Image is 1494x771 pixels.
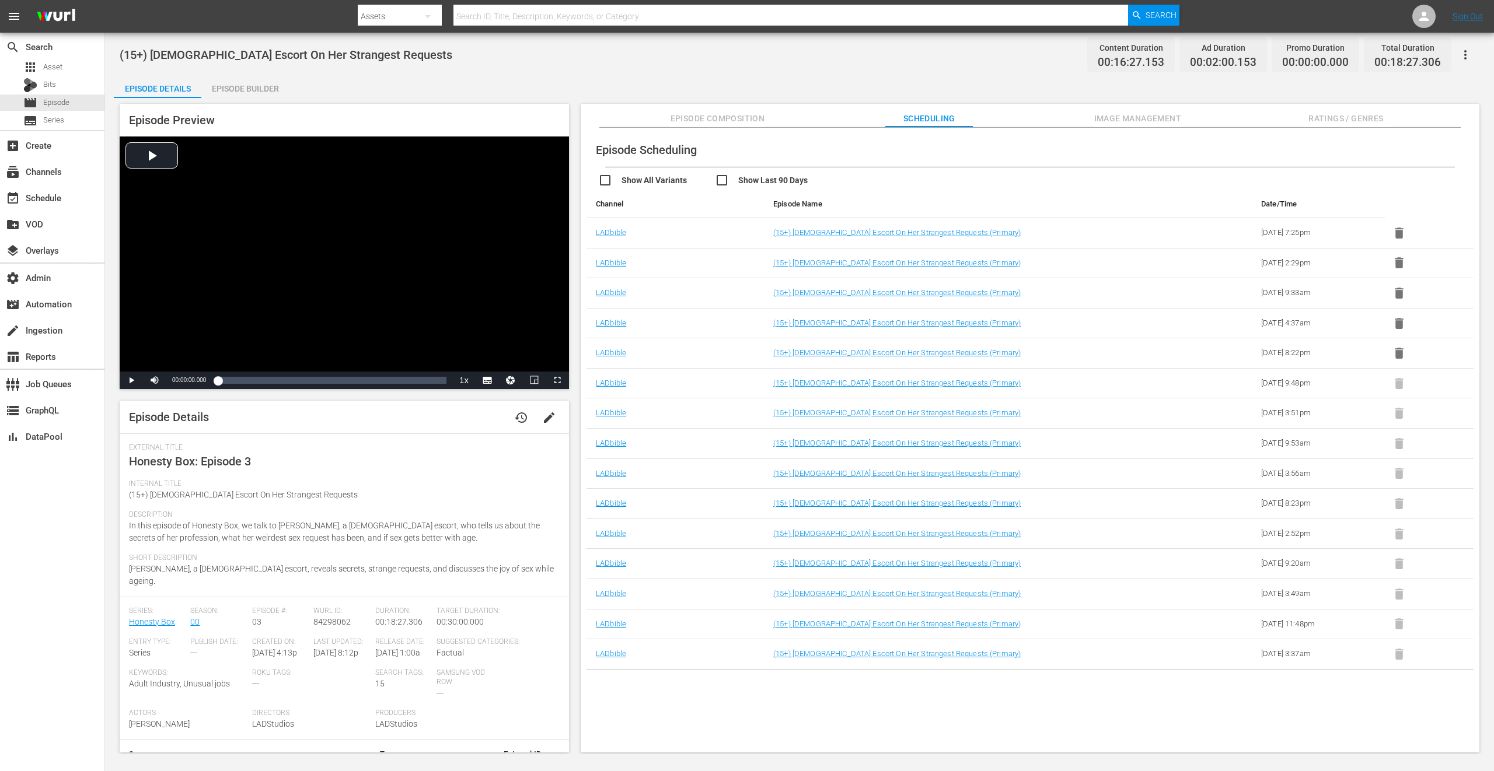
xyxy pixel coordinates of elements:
span: Last Updated: [313,637,369,647]
a: (15+) [DEMOGRAPHIC_DATA] Escort On Her Strangest Requests (Primary) [773,348,1021,357]
span: [DATE] 4:13p [252,648,297,657]
span: 84298062 [313,617,351,626]
span: Admin [6,271,20,285]
span: Episode Scheduling [596,143,697,157]
span: Asset [43,61,62,73]
span: menu [7,9,21,23]
div: Promo Duration [1282,40,1349,56]
td: [DATE] 11:48pm [1252,609,1385,639]
span: Producers [375,709,493,718]
span: DataPool [6,430,20,444]
span: 00:30:00.000 [437,617,484,626]
a: Honesty Box [129,617,175,626]
span: [PERSON_NAME] [129,719,190,728]
a: (15+) [DEMOGRAPHIC_DATA] Escort On Her Strangest Requests (Primary) [773,379,1021,387]
button: Jump To Time [499,372,522,389]
span: Reports [6,350,20,364]
span: Episode [43,97,69,108]
td: [DATE] 9:48pm [1252,368,1385,398]
span: Search [6,40,20,54]
span: 15 [375,679,385,688]
span: Created On: [252,637,308,647]
span: GraphQL [6,404,20,418]
a: LADbible [596,559,626,567]
a: LADbible [596,408,626,417]
span: External Title [129,443,554,453]
td: [DATE] 3:56am [1252,458,1385,489]
span: (15+) [DEMOGRAPHIC_DATA] Escort On Her Strangest Requests [120,48,452,62]
span: Samsung VOD Row: [437,668,492,687]
span: Honesty Box: Episode 3 [129,454,251,468]
a: (15+) [DEMOGRAPHIC_DATA] Escort On Her Strangest Requests (Primary) [773,529,1021,538]
span: Internal Title [129,479,554,489]
span: Actors [129,709,246,718]
span: VOD [6,218,20,232]
img: ans4CAIJ8jUAAAAAAAAAAAAAAAAAAAAAAAAgQb4GAAAAAAAAAAAAAAAAAAAAAAAAJMjXAAAAAAAAAAAAAAAAAAAAAAAAgAT5G... [28,3,84,30]
a: (15+) [DEMOGRAPHIC_DATA] Escort On Her Strangest Requests (Primary) [773,408,1021,417]
th: Channel [587,190,764,218]
span: edit [542,411,556,425]
div: Ad Duration [1190,40,1256,56]
span: --- [190,648,197,657]
th: Type [320,740,406,768]
a: (15+) [DEMOGRAPHIC_DATA] Escort On Her Strangest Requests (Primary) [773,228,1021,237]
span: Series: [129,607,184,616]
td: [DATE] 2:29pm [1252,248,1385,278]
span: Search Tags: [375,668,431,678]
th: Episode Name [764,190,1163,218]
span: Season: [190,607,246,616]
span: Episode Composition [671,111,765,126]
th: Source [120,740,320,768]
span: 00:00:00.000 [1282,56,1349,69]
span: 00:16:27.153 [1098,56,1164,69]
a: (15+) [DEMOGRAPHIC_DATA] Escort On Her Strangest Requests (Primary) [773,288,1021,297]
a: Sign Out [1453,12,1483,21]
span: 00:18:27.306 [1374,56,1441,69]
span: [PERSON_NAME], a [DEMOGRAPHIC_DATA] escort, reveals secrets, strange requests, and discusses the ... [129,564,554,586]
span: --- [252,679,259,688]
td: [DATE] 9:33am [1252,278,1385,309]
div: Video Player [120,136,569,389]
button: Subtitles [476,372,499,389]
span: Ratings / Genres [1302,111,1390,126]
span: Bits [43,79,56,90]
span: Ingestion [6,324,20,338]
span: (15+) [DEMOGRAPHIC_DATA] Escort On Her Strangest Requests [129,490,358,499]
div: Bits [23,78,37,92]
span: Roku Tags: [252,668,369,678]
a: LADbible [596,228,626,237]
div: Total Duration [1374,40,1441,56]
span: 03 [252,617,261,626]
span: In this episode of Honesty Box, we talk to [PERSON_NAME], a [DEMOGRAPHIC_DATA] escort, who tells ... [129,521,540,542]
span: Target Duration: [437,607,554,616]
a: LADbible [596,649,626,658]
td: [DATE] 8:22pm [1252,338,1385,369]
span: Schedule [6,191,20,205]
td: [DATE] 7:25pm [1252,218,1385,248]
div: Progress Bar [218,377,446,384]
button: edit [535,404,563,432]
a: (15+) [DEMOGRAPHIC_DATA] Escort On Her Strangest Requests (Primary) [773,469,1021,478]
span: Release Date: [375,637,431,647]
span: 00:00:00.000 [172,377,206,383]
span: Publish Date: [190,637,246,647]
a: LADbible [596,439,626,447]
td: [DATE] 9:53am [1252,429,1385,459]
a: (15+) [DEMOGRAPHIC_DATA] Escort On Her Strangest Requests (Primary) [773,559,1021,567]
a: LADbible [596,529,626,538]
a: (15+) [DEMOGRAPHIC_DATA] Escort On Her Strangest Requests (Primary) [773,619,1021,628]
a: (15+) [DEMOGRAPHIC_DATA] Escort On Her Strangest Requests (Primary) [773,258,1021,267]
span: Series [23,114,37,128]
span: Episode Details [129,410,209,424]
span: Create [6,139,20,153]
span: Channels [6,165,20,179]
a: (15+) [DEMOGRAPHIC_DATA] Escort On Her Strangest Requests (Primary) [773,318,1021,327]
button: Picture-in-Picture [522,372,546,389]
a: (15+) [DEMOGRAPHIC_DATA] Escort On Her Strangest Requests (Primary) [773,499,1021,507]
span: Short Description [129,553,554,563]
a: LADbible [596,288,626,297]
span: Factual [437,648,464,657]
span: Adult Industry, Unusual jobs [129,679,230,688]
span: Episode #: [252,607,308,616]
div: Episode Details [114,75,201,103]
